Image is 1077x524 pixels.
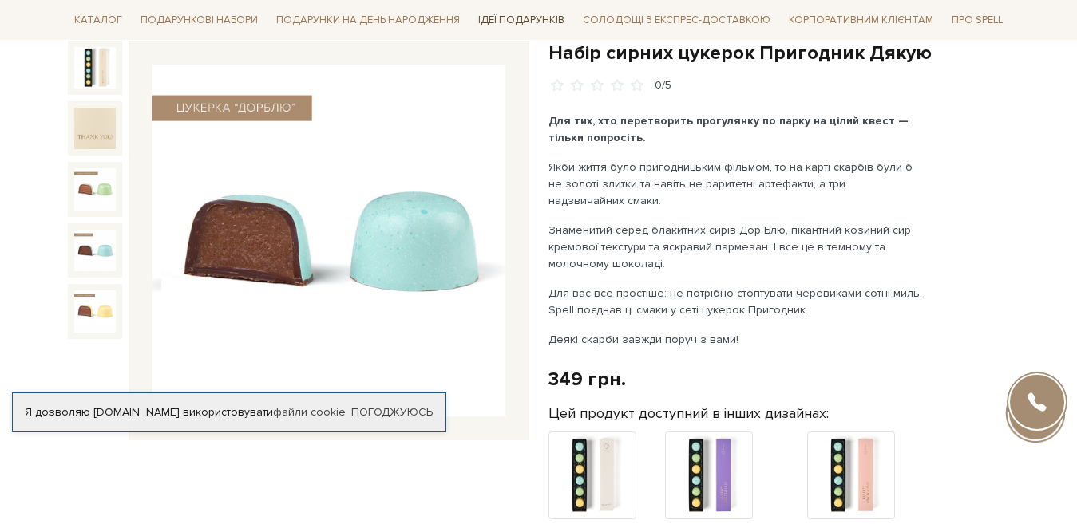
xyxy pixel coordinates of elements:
[74,230,116,271] img: Набір сирних цукерок Пригодник Дякую
[270,8,466,33] span: Подарунки на День народження
[548,367,626,392] div: 349 грн.
[273,405,346,419] a: файли cookie
[548,431,636,519] img: Продукт
[68,8,129,33] span: Каталог
[74,168,116,210] img: Набір сирних цукерок Пригодник Дякую
[548,404,829,423] label: Цей продукт доступний в інших дизайнах:
[655,78,671,93] div: 0/5
[665,431,753,519] img: Продукт
[945,8,1009,33] span: Про Spell
[152,65,505,417] img: Набір сирних цукерок Пригодник Дякую
[548,222,923,272] p: Знаменитий серед блакитних сирів Дор Блю, пікантний козиний сир кремової текстури та яскравий пар...
[351,405,433,420] a: Погоджуюсь
[74,108,116,149] img: Набір сирних цукерок Пригодник Дякую
[548,41,1010,65] h1: Набір сирних цукерок Пригодник Дякую
[576,6,777,33] a: Солодощі з експрес-доставкою
[548,114,909,144] b: Для тих, хто перетворить прогулянку по парку на цілий квест — тільки попросіть.
[74,47,116,89] img: Набір сирних цукерок Пригодник Дякую
[548,285,923,318] p: Для вас все простіше: не потрібно стоптувати черевиками сотні миль. Spell поєднав ці смаки у сеті...
[13,405,445,420] div: Я дозволяю [DOMAIN_NAME] використовувати
[134,8,264,33] span: Подарункові набори
[548,331,923,348] p: Деякі скарби завжди поруч з вами!
[548,159,923,209] p: Якби життя було пригодницьким фільмом, то на карті скарбів були б не золоті злитки та навіть не р...
[807,431,895,519] img: Продукт
[74,290,116,332] img: Набір сирних цукерок Пригодник Дякую
[472,8,571,33] span: Ідеї подарунків
[782,6,940,33] a: Корпоративним клієнтам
